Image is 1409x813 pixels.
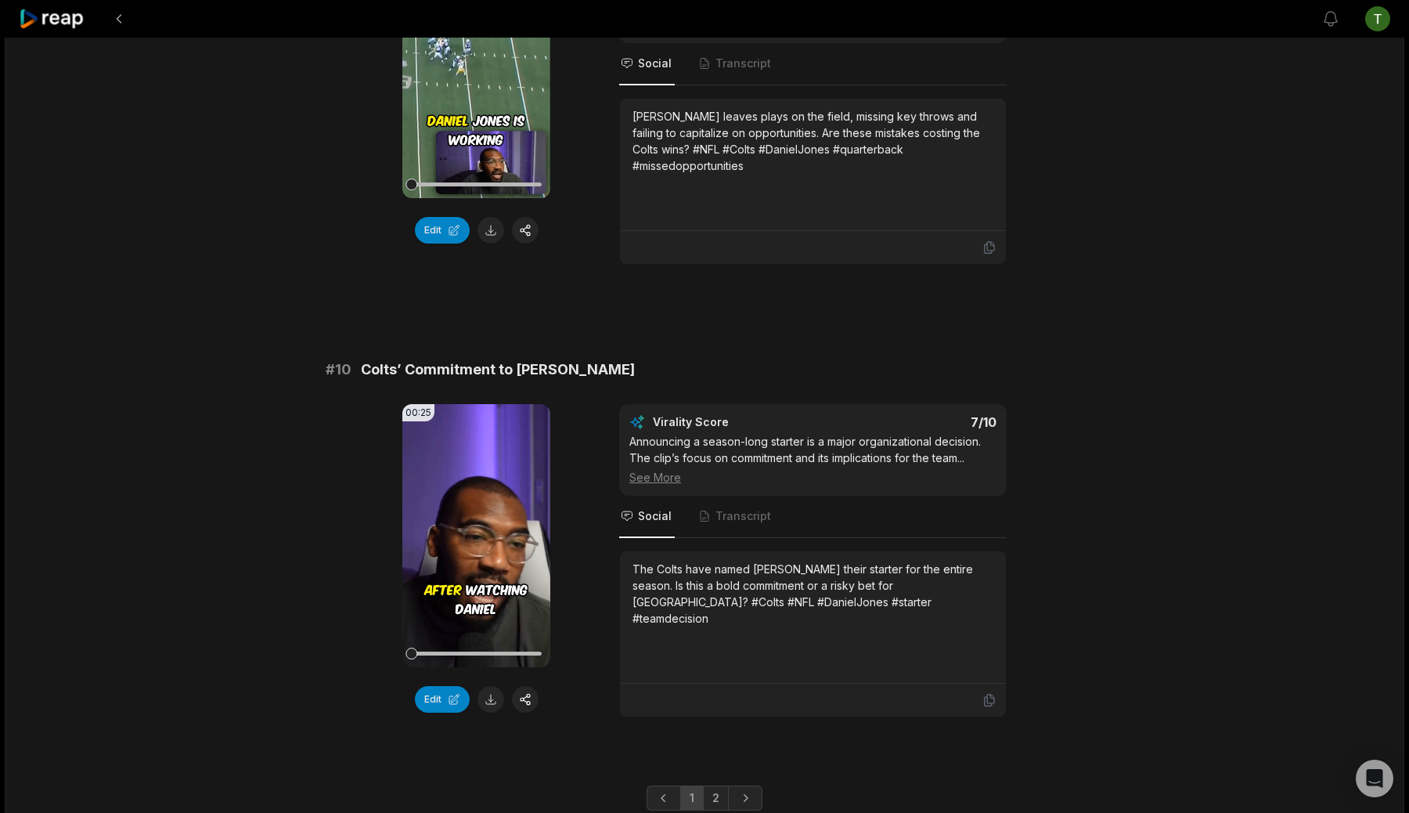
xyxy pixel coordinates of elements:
button: Edit [415,217,470,244]
div: Virality Score [653,414,821,430]
div: The Colts have named [PERSON_NAME] their starter for the entire season. Is this a bold commitment... [632,561,993,627]
span: Social [638,508,672,524]
button: Edit [415,686,470,713]
div: 7 /10 [829,414,997,430]
video: Your browser does not support mp4 format. [402,404,550,667]
span: Colts’ Commitment to [PERSON_NAME] [361,359,635,381]
span: Transcript [715,56,771,71]
a: Previous page [647,786,681,811]
nav: Tabs [619,43,1007,85]
span: # 10 [326,359,351,381]
a: Next page [728,786,762,811]
div: Open Intercom Messenger [1356,760,1393,797]
nav: Tabs [619,496,1007,538]
ul: Pagination [647,786,762,811]
a: Page 1 is your current page [680,786,704,811]
div: Announcing a season-long starter is a major organizational decision. The clip’s focus on commitme... [629,433,996,486]
span: Transcript [715,508,771,524]
span: Social [638,56,672,71]
div: [PERSON_NAME] leaves plays on the field, missing key throws and failing to capitalize on opportun... [632,108,993,174]
a: Page 2 [703,786,729,811]
div: See More [629,469,996,486]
